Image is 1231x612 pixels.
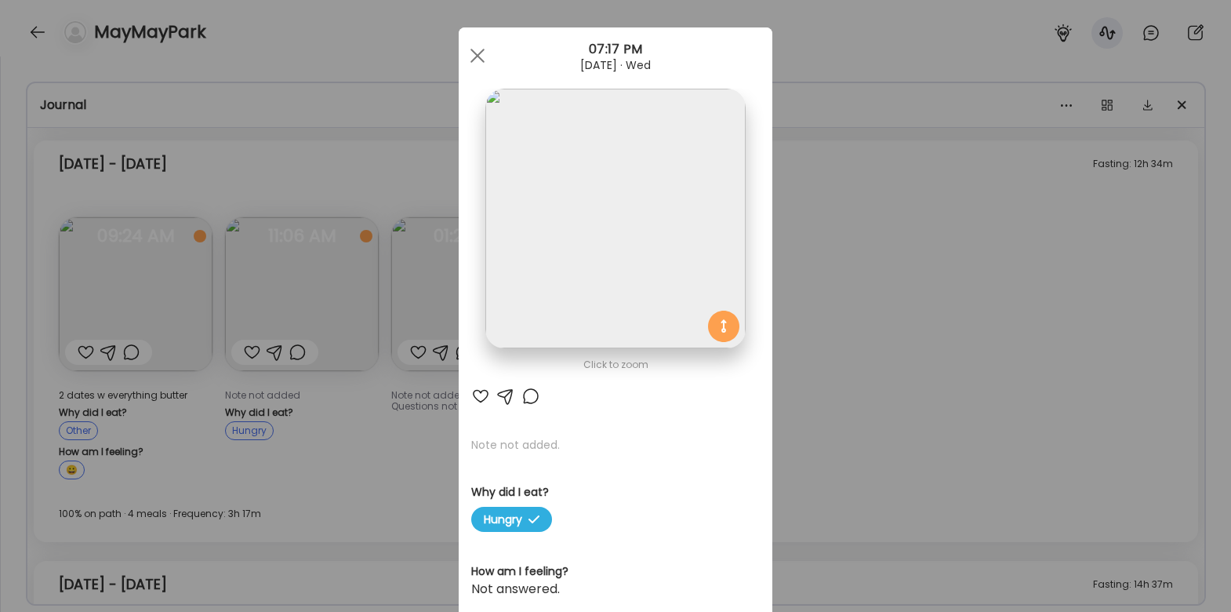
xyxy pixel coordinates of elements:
[485,89,745,348] img: images%2FNyLf4wViYihQqkpcQ3efeS4lZeI2%2FUyx1064Z3ZvgClvPW4n9%2FeVCZ4VRQKXcIZPWnjJ8Q_1080
[459,59,772,71] div: [DATE] · Wed
[471,563,760,580] h3: How am I feeling?
[471,507,552,532] span: Hungry
[459,40,772,59] div: 07:17 PM
[471,580,760,599] div: Not answered.
[471,484,760,501] h3: Why did I eat?
[471,437,760,453] p: Note not added.
[471,355,760,374] div: Click to zoom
